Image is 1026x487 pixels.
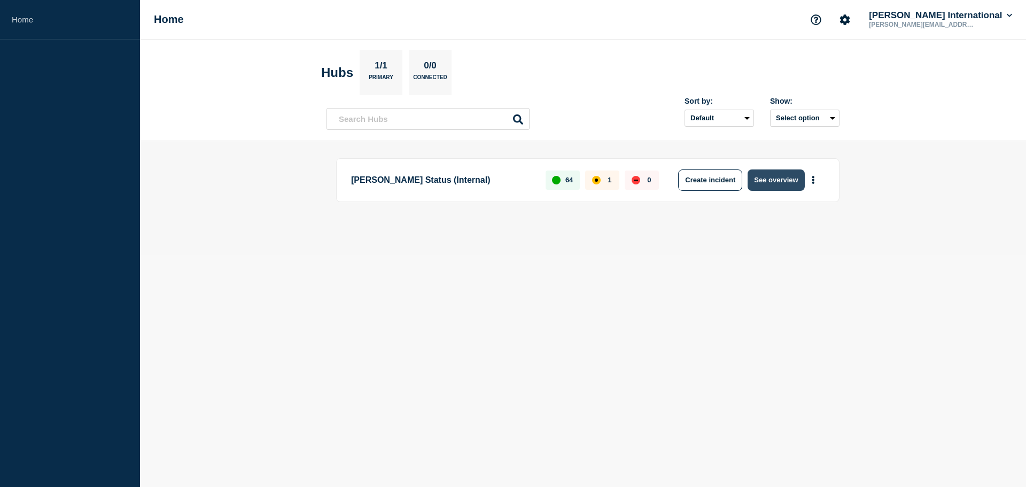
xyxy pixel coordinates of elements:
[413,74,447,86] p: Connected
[632,176,640,184] div: down
[806,170,820,190] button: More actions
[420,60,441,74] p: 0/0
[154,13,184,26] h1: Home
[685,110,754,127] select: Sort by
[867,21,978,28] p: [PERSON_NAME][EMAIL_ADDRESS][PERSON_NAME][DOMAIN_NAME]
[867,10,1014,21] button: [PERSON_NAME] International
[647,176,651,184] p: 0
[834,9,856,31] button: Account settings
[770,110,840,127] button: Select option
[327,108,530,130] input: Search Hubs
[805,9,827,31] button: Support
[678,169,742,191] button: Create incident
[321,65,353,80] h2: Hubs
[608,176,611,184] p: 1
[371,60,392,74] p: 1/1
[748,169,804,191] button: See overview
[685,97,754,105] div: Sort by:
[565,176,573,184] p: 64
[552,176,561,184] div: up
[369,74,393,86] p: Primary
[351,169,533,191] p: [PERSON_NAME] Status (Internal)
[592,176,601,184] div: affected
[770,97,840,105] div: Show:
